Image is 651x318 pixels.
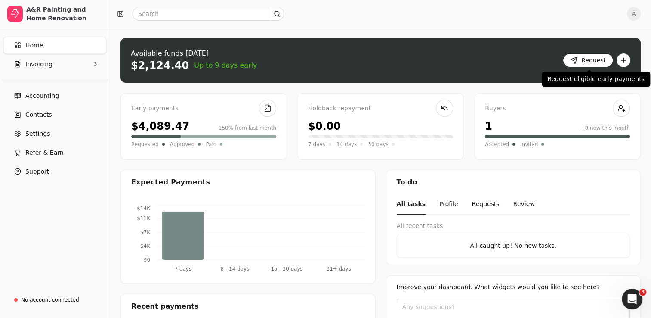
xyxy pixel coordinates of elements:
[216,124,276,132] div: -150% from last month
[131,48,257,59] div: Available funds [DATE]
[25,91,59,100] span: Accounting
[174,265,191,271] tspan: 7 days
[131,104,276,113] div: Early payments
[627,7,641,21] button: A
[368,140,388,149] span: 30 days
[131,140,159,149] span: Requested
[21,296,79,304] div: No account connected
[3,87,106,104] a: Accounting
[3,163,106,180] button: Support
[206,140,216,149] span: Paid
[327,265,351,271] tspan: 31+ days
[336,140,357,149] span: 14 days
[133,7,284,21] input: Search
[542,72,650,87] div: Request eligible early payments
[25,129,50,138] span: Settings
[520,140,538,149] span: Invited
[386,170,641,194] div: To do
[194,60,257,71] span: Up to 9 days early
[485,118,492,134] div: 1
[513,194,535,215] button: Review
[3,125,106,142] a: Settings
[140,229,151,235] tspan: $7K
[25,60,52,69] span: Invoicing
[144,257,150,263] tspan: $0
[439,194,458,215] button: Profile
[131,118,189,134] div: $4,089.47
[639,289,646,296] span: 3
[170,140,195,149] span: Approved
[397,221,630,231] div: All recent tasks
[485,140,509,149] span: Accepted
[308,104,453,113] div: Holdback repayment
[404,241,623,250] div: All caught up! No new tasks.
[140,243,151,249] tspan: $4K
[137,206,151,212] tspan: $14K
[26,5,102,22] div: A&R Painting and Home Renovation
[25,110,52,119] span: Contacts
[131,177,210,187] div: Expected Payments
[622,289,642,309] iframe: Intercom live chat
[25,41,43,50] span: Home
[137,215,151,221] tspan: $11K
[3,56,106,73] button: Invoicing
[25,148,64,157] span: Refer & Earn
[472,194,499,215] button: Requests
[271,265,302,271] tspan: 15 - 30 days
[3,106,106,123] a: Contacts
[3,37,106,54] a: Home
[308,118,341,134] div: $0.00
[308,140,325,149] span: 7 days
[131,59,189,72] div: $2,124.40
[485,104,630,113] div: Buyers
[397,283,630,292] div: Improve your dashboard. What widgets would you like to see here?
[25,167,49,176] span: Support
[3,292,106,308] a: No account connected
[3,144,106,161] button: Refer & Earn
[580,124,630,132] div: +0 new this month
[563,53,613,67] button: Request
[397,194,426,215] button: All tasks
[220,265,249,271] tspan: 8 - 14 days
